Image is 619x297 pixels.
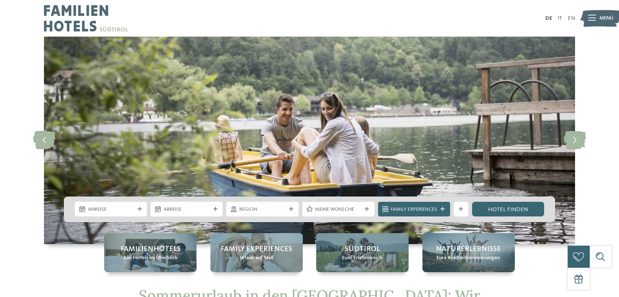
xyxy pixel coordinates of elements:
[240,254,273,262] span: Urlaub auf Maß
[436,244,501,254] span: Naturerlebnisse
[472,202,544,216] a: Hotel finden
[210,233,303,272] a: Sommerurlaub in den Bergen Family Experiences Urlaub auf Maß
[342,254,383,262] span: Euer Erlebnisreich
[239,206,286,213] span: Region
[88,206,134,213] span: Anreise
[120,244,181,254] span: Familienhotels
[221,244,292,254] span: Family Experiences
[316,233,409,272] a: Sommerurlaub in den Bergen Südtirol Euer Erlebnisreich
[104,233,197,272] a: Sommerurlaub in den Bergen Familienhotels Alle Hotels im Überblick
[315,206,361,213] span: Meine Wünsche
[558,15,562,21] a: IT
[164,206,210,213] span: Abreise
[568,15,575,21] a: EN
[345,244,380,254] span: Südtirol
[391,206,437,213] span: Family Experiences
[44,37,575,244] img: Sommerurlaub in den Bergen
[437,254,500,262] span: Eure Kindheitserinnerungen
[545,15,552,21] a: DE
[599,15,613,22] span: Menü
[422,233,515,272] a: Sommerurlaub in den Bergen Naturerlebnisse Eure Kindheitserinnerungen
[123,254,177,262] span: Alle Hotels im Überblick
